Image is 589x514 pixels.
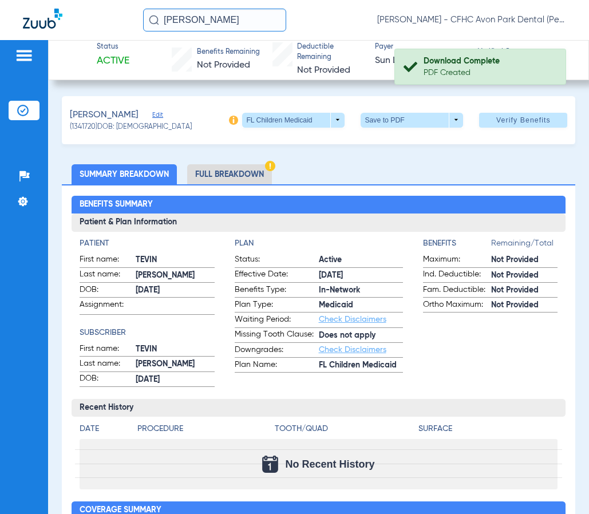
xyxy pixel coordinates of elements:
[319,254,403,266] span: Active
[152,111,163,122] span: Edit
[80,423,128,439] app-breakdown-title: Date
[532,459,589,514] iframe: Chat Widget
[319,315,386,323] a: Check Disclaimers
[275,423,414,439] app-breakdown-title: Tooth/Quad
[23,9,62,29] img: Zuub Logo
[97,54,129,68] span: Active
[80,284,136,298] span: DOB:
[197,48,260,58] span: Benefits Remaining
[80,299,136,314] span: Assignment:
[423,284,491,298] span: Fam. Deductible:
[319,284,403,296] span: In-Network
[491,284,558,296] span: Not Provided
[187,164,272,184] li: Full Breakdown
[275,423,414,435] h4: Tooth/Quad
[361,113,463,128] button: Save to PDF
[418,423,558,439] app-breakdown-title: Surface
[72,164,177,184] li: Summary Breakdown
[377,14,566,26] span: [PERSON_NAME] - CFHC Avon Park Dental (Peds)
[423,238,491,254] app-breakdown-title: Benefits
[423,254,491,267] span: Maximum:
[423,268,491,282] span: Ind. Deductible:
[80,238,214,250] h4: Patient
[143,9,286,31] input: Search for patients
[491,270,558,282] span: Not Provided
[235,344,319,358] span: Downgrades:
[136,343,214,355] span: TEVIN
[423,299,491,313] span: Ortho Maximum:
[137,423,271,435] h4: Procedure
[242,113,345,128] button: FL Children Medicaid
[80,254,136,267] span: First name:
[285,458,374,470] span: No Recent History
[149,15,159,25] img: Search Icon
[297,42,365,62] span: Deductible Remaining
[137,423,271,439] app-breakdown-title: Procedure
[235,299,319,313] span: Plan Type:
[319,299,403,311] span: Medicaid
[235,284,319,298] span: Benefits Type:
[262,456,278,473] img: Calendar
[375,42,468,53] span: Payer
[319,270,403,282] span: [DATE]
[197,61,250,70] span: Not Provided
[80,373,136,386] span: DOB:
[235,359,319,373] span: Plan Name:
[70,108,139,122] span: [PERSON_NAME]
[424,56,556,67] div: Download Complete
[491,254,558,266] span: Not Provided
[319,346,386,354] a: Check Disclaimers
[479,113,567,128] button: Verify Benefits
[80,358,136,371] span: Last name:
[15,49,33,62] img: hamburger-icon
[136,270,214,282] span: [PERSON_NAME]
[424,67,556,78] div: PDF Created
[80,423,128,435] h4: Date
[136,374,214,386] span: [DATE]
[423,238,491,250] h4: Benefits
[491,299,558,311] span: Not Provided
[319,359,403,371] span: FL Children Medicaid
[80,268,136,282] span: Last name:
[72,196,566,214] h2: Benefits Summary
[235,314,319,327] span: Waiting Period:
[70,122,192,133] span: (1341720) DOB: [DEMOGRAPHIC_DATA]
[235,268,319,282] span: Effective Date:
[265,161,275,171] img: Hazard
[80,327,214,339] h4: Subscriber
[496,116,551,125] span: Verify Benefits
[478,48,571,58] span: Verified On
[375,54,468,68] span: Sun Life/Dentaquest - AI
[297,66,350,75] span: Not Provided
[319,330,403,342] span: Does not apply
[235,254,319,267] span: Status:
[229,116,238,125] img: info-icon
[136,254,214,266] span: TEVIN
[72,399,566,417] h3: Recent History
[136,284,214,296] span: [DATE]
[72,213,566,232] h3: Patient & Plan Information
[418,423,558,435] h4: Surface
[491,238,558,254] span: Remaining/Total
[235,238,403,250] h4: Plan
[136,358,214,370] span: [PERSON_NAME]
[97,42,129,53] span: Status
[80,343,136,357] span: First name:
[235,329,319,342] span: Missing Tooth Clause:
